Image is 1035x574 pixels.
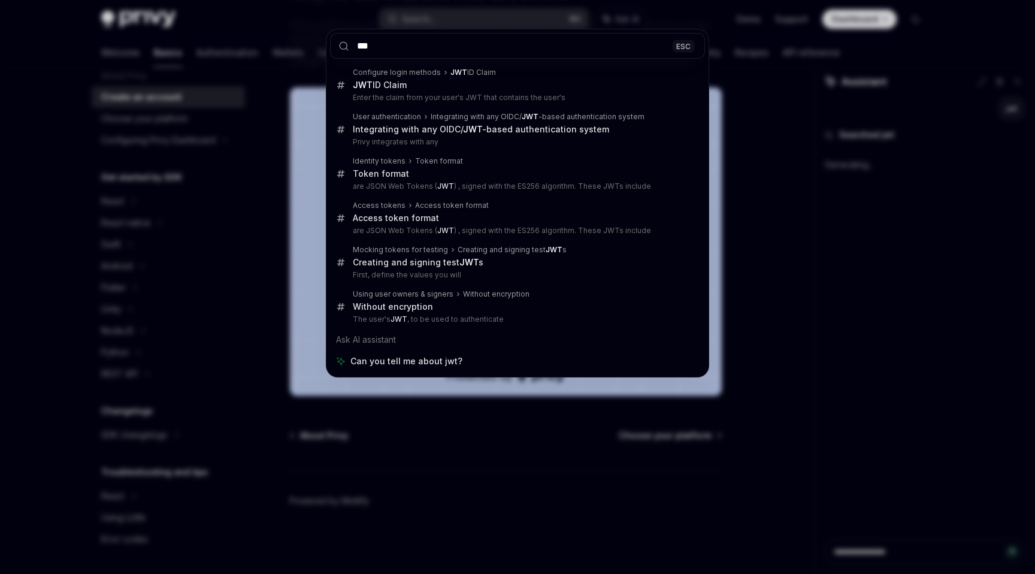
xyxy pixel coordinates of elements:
p: are JSON Web Tokens ( ) , signed with the ES256 algorithm. These JWTs include [353,182,680,191]
div: Ask AI assistant [330,329,705,351]
b: JWT [463,124,482,134]
div: Integrating with any OIDC/ -based authentication system [431,112,644,122]
div: Integrating with any OIDC/ -based authentication system [353,124,609,135]
b: JWT [459,257,479,267]
div: Without encryption [463,289,529,299]
b: JWT [391,315,407,324]
div: Using user owners & signers [353,289,453,299]
div: Configure login methods [353,68,441,77]
div: ESC [673,40,694,52]
b: JWT [353,80,373,90]
p: Privy integrates with any [353,137,680,147]
b: JWT [437,226,454,235]
div: Access token format [415,201,489,210]
div: User authentication [353,112,421,122]
div: Token format [415,156,463,166]
div: Access token format [353,213,439,223]
div: Access tokens [353,201,405,210]
div: Identity tokens [353,156,405,166]
div: Token format [353,168,409,179]
div: Without encryption [353,301,433,312]
b: JWT [437,182,454,191]
div: ID Claim [450,68,496,77]
span: Can you tell me about jwt? [350,355,462,367]
p: First, define the values you will [353,270,680,280]
div: Creating and signing test s [458,245,567,255]
div: Creating and signing test s [353,257,483,268]
b: JWT [450,68,467,77]
p: The user's , to be used to authenticate [353,315,680,324]
b: JWT [522,112,538,121]
div: Mocking tokens for testing [353,245,448,255]
p: are JSON Web Tokens ( ) , signed with the ES256 algorithm. These JWTs include [353,226,680,235]
div: ID Claim [353,80,407,90]
b: JWT [546,245,562,254]
p: Enter the claim from your user's JWT that contains the user's [353,93,680,102]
